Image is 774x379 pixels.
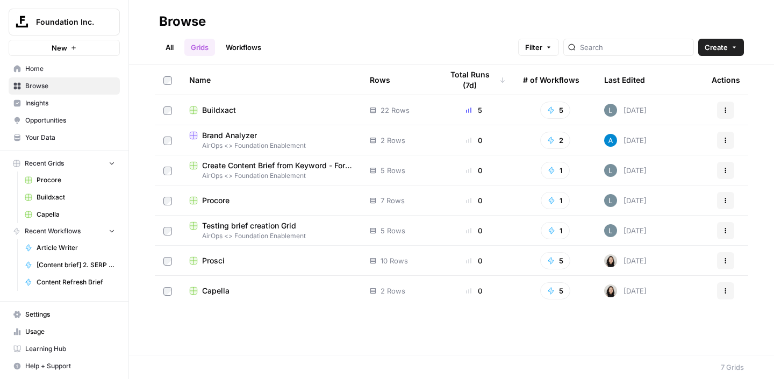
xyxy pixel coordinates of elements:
[604,224,647,237] div: [DATE]
[604,104,617,117] img: 8iclr0koeej5t27gwiocqqt2wzy0
[189,105,353,116] a: Buildxact
[189,160,353,181] a: Create Content Brief from Keyword - Fork GridAirOps <> Foundation Enablement
[189,255,353,266] a: Prosci
[604,104,647,117] div: [DATE]
[604,164,647,177] div: [DATE]
[381,255,408,266] span: 10 Rows
[36,17,101,27] span: Foundation Inc.
[705,42,728,53] span: Create
[604,134,617,147] img: o3cqybgnmipr355j8nz4zpq1mc6x
[604,284,647,297] div: [DATE]
[541,192,570,209] button: 1
[604,194,647,207] div: [DATE]
[159,13,206,30] div: Browse
[25,361,115,371] span: Help + Support
[12,12,32,32] img: Foundation Inc. Logo
[442,225,506,236] div: 0
[20,171,120,189] a: Procore
[37,210,115,219] span: Capella
[25,98,115,108] span: Insights
[9,223,120,239] button: Recent Workflows
[37,277,115,287] span: Content Refresh Brief
[20,239,120,256] a: Article Writer
[442,65,506,95] div: Total Runs (7d)
[25,159,64,168] span: Recent Grids
[442,285,506,296] div: 0
[370,65,390,95] div: Rows
[9,40,120,56] button: New
[381,105,410,116] span: 22 Rows
[202,105,236,116] span: Buildxact
[202,285,230,296] span: Capella
[25,64,115,74] span: Home
[604,254,647,267] div: [DATE]
[9,60,120,77] a: Home
[9,357,120,375] button: Help + Support
[202,220,296,231] span: Testing brief creation Grid
[9,95,120,112] a: Insights
[525,42,542,53] span: Filter
[189,65,353,95] div: Name
[9,112,120,129] a: Opportunities
[712,65,740,95] div: Actions
[442,165,506,176] div: 0
[604,194,617,207] img: 8iclr0koeej5t27gwiocqqt2wzy0
[202,195,230,206] span: Procore
[37,243,115,253] span: Article Writer
[518,39,559,56] button: Filter
[541,222,570,239] button: 1
[37,260,115,270] span: [Content brief] 2. SERP to Brief
[442,135,506,146] div: 0
[189,195,353,206] a: Procore
[540,282,570,299] button: 5
[604,134,647,147] div: [DATE]
[698,39,744,56] button: Create
[189,220,353,241] a: Testing brief creation GridAirOps <> Foundation Enablement
[442,105,506,116] div: 5
[442,255,506,266] div: 0
[541,162,570,179] button: 1
[25,116,115,125] span: Opportunities
[189,171,353,181] span: AirOps <> Foundation Enablement
[20,274,120,291] a: Content Refresh Brief
[25,344,115,354] span: Learning Hub
[580,42,689,53] input: Search
[523,65,579,95] div: # of Workflows
[540,102,570,119] button: 5
[381,165,405,176] span: 5 Rows
[202,130,257,141] span: Brand Analyzer
[604,284,617,297] img: t5ef5oef8zpw1w4g2xghobes91mw
[25,133,115,142] span: Your Data
[159,39,180,56] a: All
[219,39,268,56] a: Workflows
[9,306,120,323] a: Settings
[25,327,115,337] span: Usage
[9,340,120,357] a: Learning Hub
[37,192,115,202] span: Buildxact
[202,255,225,266] span: Prosci
[381,135,405,146] span: 2 Rows
[721,362,744,373] div: 7 Grids
[52,42,67,53] span: New
[202,160,353,171] span: Create Content Brief from Keyword - Fork Grid
[37,175,115,185] span: Procore
[9,77,120,95] a: Browse
[20,206,120,223] a: Capella
[540,252,570,269] button: 5
[381,285,405,296] span: 2 Rows
[9,155,120,171] button: Recent Grids
[9,129,120,146] a: Your Data
[184,39,215,56] a: Grids
[604,65,645,95] div: Last Edited
[604,164,617,177] img: 8iclr0koeej5t27gwiocqqt2wzy0
[9,323,120,340] a: Usage
[20,256,120,274] a: [Content brief] 2. SERP to Brief
[25,81,115,91] span: Browse
[381,195,405,206] span: 7 Rows
[442,195,506,206] div: 0
[381,225,405,236] span: 5 Rows
[25,310,115,319] span: Settings
[604,224,617,237] img: 8iclr0koeej5t27gwiocqqt2wzy0
[25,226,81,236] span: Recent Workflows
[189,285,353,296] a: Capella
